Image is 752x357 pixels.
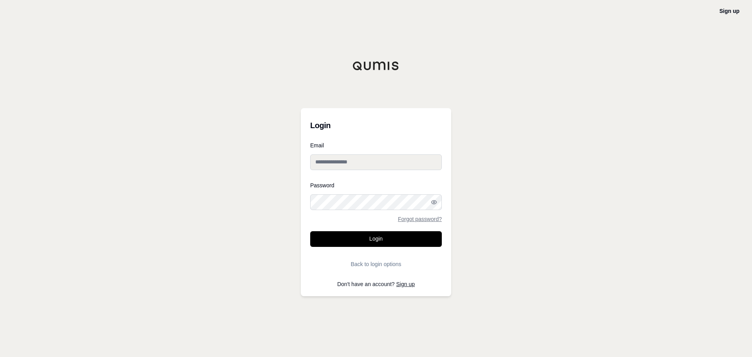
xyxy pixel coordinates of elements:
[398,216,442,222] a: Forgot password?
[310,281,442,287] p: Don't have an account?
[310,231,442,247] button: Login
[310,256,442,272] button: Back to login options
[396,281,415,287] a: Sign up
[310,118,442,133] h3: Login
[310,183,442,188] label: Password
[719,8,739,14] a: Sign up
[352,61,399,71] img: Qumis
[310,143,442,148] label: Email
